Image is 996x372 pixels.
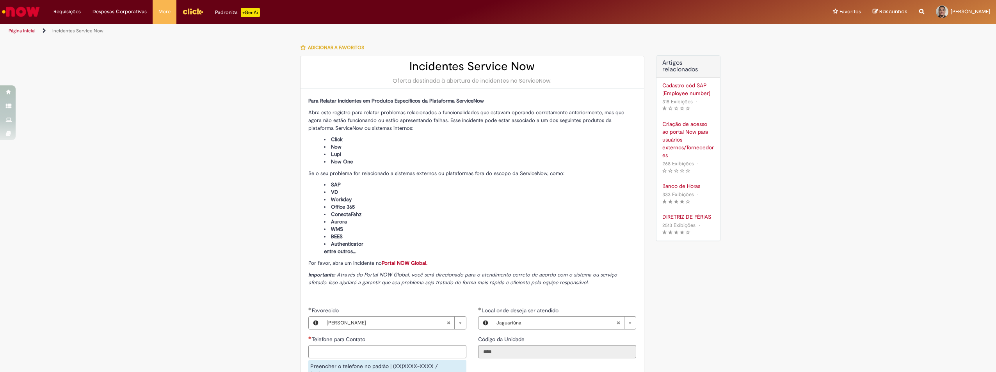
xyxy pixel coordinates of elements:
[482,307,560,314] span: Necessários - Local onde deseja ser atendido
[331,241,363,247] span: Authenticator
[662,120,714,159] a: Criação de acesso ao portal Now para usuários externos/fornecedores
[312,307,340,314] span: Favorecido, Miguel Antonio Tavares Santana Lins
[308,345,466,358] input: Telefone para Contato
[331,151,341,158] span: Lupi
[478,336,526,343] span: Somente leitura - Código da Unidade
[478,317,493,329] button: Local onde deseja ser atendido, Visualizar este registro Jaguariúna
[662,60,714,73] h3: Artigos relacionados
[309,317,323,329] button: Favorecido, Visualizar este registro Miguel Antonio Tavares Santana Lins
[1,4,41,19] img: ServiceNow
[215,8,260,17] div: Padroniza
[312,336,367,343] span: Telefone para Contato
[382,260,427,266] a: Portal NOW Global.
[331,218,347,225] span: Aurora
[662,191,694,198] span: 333 Exibições
[331,196,352,203] span: Workday
[493,317,636,329] a: JaguariúnaLimpar campo Local onde deseja ser atendido
[331,204,355,210] span: Office 365
[662,182,714,190] a: Banco de Horas
[53,8,81,16] span: Requisições
[331,189,338,195] span: VD
[323,317,466,329] a: [PERSON_NAME]Limpar campo Favorecido
[308,44,364,51] span: Adicionar a Favoritos
[308,271,617,286] span: : Através do Portal NOW Global, você será direcionado para o atendimento correto de acordo com o ...
[92,8,147,16] span: Despesas Corporativas
[662,222,695,229] span: 2513 Exibições
[839,8,861,16] span: Favoritos
[662,213,714,221] a: DIRETRIZ DE FÉRIAS
[951,8,990,15] span: [PERSON_NAME]
[697,220,702,230] span: •
[6,24,658,38] ul: Trilhas de página
[308,97,484,104] span: Para Relatar Incidentes em Produtos Específicos da Plataforma ServiceNow
[331,143,341,150] span: Now
[9,28,36,34] a: Página inicial
[873,8,907,16] a: Rascunhos
[612,317,624,329] abbr: Limpar campo Local onde deseja ser atendido
[327,317,446,329] span: [PERSON_NAME]
[308,260,427,266] span: Por favor, abra um incidente no
[478,345,636,358] input: Código da Unidade
[331,211,361,218] span: ConectaFahz
[308,336,312,339] span: Necessários
[182,5,203,17] img: click_logo_yellow_360x200.png
[300,39,368,56] button: Adicionar a Favoritos
[308,60,636,73] h2: Incidentes Service Now
[308,271,334,278] strong: Importante
[308,307,312,310] span: Obrigatório Preenchido
[879,8,907,15] span: Rascunhos
[496,317,616,329] span: Jaguariúna
[443,317,454,329] abbr: Limpar campo Favorecido
[695,189,700,200] span: •
[695,158,700,169] span: •
[662,81,714,97] a: Cadastro cód SAP [Employee number]
[331,226,343,232] span: WMS
[331,136,343,143] span: Click
[158,8,171,16] span: More
[308,109,624,131] span: Abra este registro para relatar problemas relacionados a funcionalidades que estavam operando cor...
[331,158,353,165] span: Now One
[478,307,482,310] span: Obrigatório Preenchido
[331,181,341,188] span: SAP
[308,170,564,177] span: Se o seu problema for relacionado a sistemas externos ou plataformas fora do escopo da ServiceNow...
[478,335,526,343] label: Somente leitura - Código da Unidade
[662,98,693,105] span: 318 Exibições
[52,28,103,34] a: Incidentes Service Now
[324,248,356,255] span: entre outros...
[241,8,260,17] p: +GenAi
[308,77,636,85] div: Oferta destinada à abertura de incidentes no ServiceNow.
[662,160,694,167] span: 268 Exibições
[694,96,699,107] span: •
[331,233,343,240] span: BEES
